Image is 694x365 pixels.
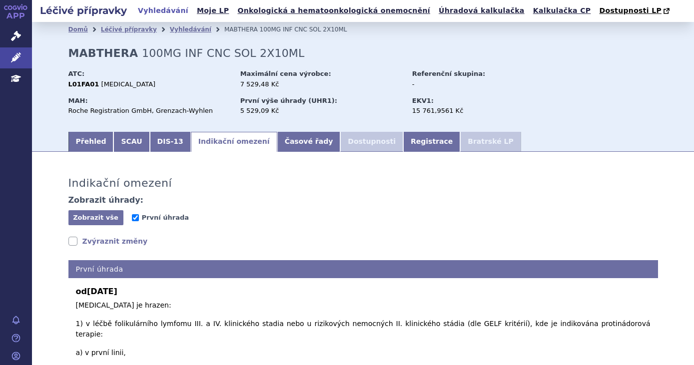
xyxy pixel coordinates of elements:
[68,80,99,88] strong: L01FA01
[240,80,403,89] div: 7 529,48 Kč
[68,177,172,190] h3: Indikační omezení
[68,70,85,77] strong: ATC:
[132,214,139,221] input: První úhrada
[150,132,191,152] a: DIS-13
[412,70,485,77] strong: Referenční skupina:
[68,26,88,33] a: Domů
[76,286,651,298] b: od
[412,97,434,104] strong: EKV1:
[240,97,337,104] strong: První výše úhrady (UHR1):
[101,80,156,88] span: [MEDICAL_DATA]
[87,287,117,296] span: [DATE]
[68,97,88,104] strong: MAH:
[73,214,118,221] span: Zobrazit vše
[135,4,191,17] a: Vyhledávání
[436,4,528,17] a: Úhradová kalkulačka
[412,80,525,89] div: -
[240,106,403,115] div: 5 529,09 Kč
[234,4,433,17] a: Onkologická a hematoonkologická onemocnění
[142,214,189,221] span: První úhrada
[68,132,114,152] a: Přehled
[599,6,662,14] span: Dostupnosti LP
[224,26,258,33] span: MABTHERA
[260,26,347,33] span: 100MG INF CNC SOL 2X10ML
[170,26,211,33] a: Vyhledávání
[68,195,144,205] h4: Zobrazit úhrady:
[530,4,594,17] a: Kalkulačka CP
[101,26,157,33] a: Léčivé přípravky
[596,4,675,18] a: Dostupnosti LP
[68,260,658,279] h4: První úhrada
[113,132,149,152] a: SCAU
[240,70,331,77] strong: Maximální cena výrobce:
[194,4,232,17] a: Moje LP
[68,236,148,246] a: Zvýraznit změny
[412,106,525,115] div: 15 761,9561 Kč
[68,47,138,59] strong: MABTHERA
[32,3,135,17] h2: Léčivé přípravky
[277,132,341,152] a: Časové řady
[191,132,277,152] a: Indikační omezení
[403,132,460,152] a: Registrace
[68,106,231,115] div: Roche Registration GmbH, Grenzach-Wyhlen
[68,210,123,225] button: Zobrazit vše
[142,47,304,59] span: 100MG INF CNC SOL 2X10ML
